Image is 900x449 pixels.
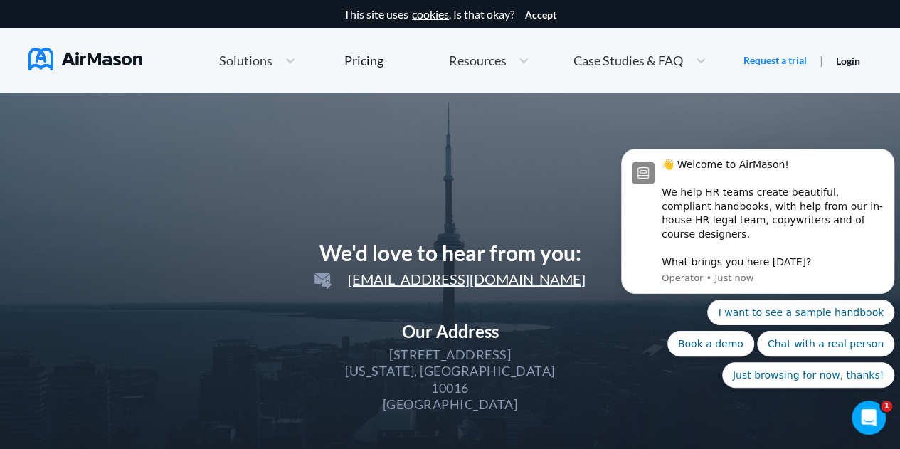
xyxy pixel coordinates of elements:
div: We'd love to hear from you: [290,241,610,265]
div: [GEOGRAPHIC_DATA] [383,396,518,413]
div: 10016 [431,380,469,396]
span: Case Studies & FAQ [573,54,683,67]
div: [STREET_ADDRESS] [389,347,511,363]
a: Request a trial [743,53,807,68]
div: Our Address [290,322,610,342]
img: AirMason Logo [28,48,142,70]
iframe: Intercom live chat [852,401,886,435]
button: Accept cookies [525,9,556,21]
span: Resources [448,54,506,67]
span: 1 [881,401,892,412]
div: Pricing [344,54,383,67]
iframe: Intercom notifications message [615,147,900,442]
a: cookies [412,8,449,21]
a: Login [836,55,860,67]
a: [EMAIL_ADDRESS][DOMAIN_NAME] [309,273,591,287]
a: Pricing [344,48,383,73]
div: [US_STATE], [GEOGRAPHIC_DATA] [345,363,555,379]
span: [EMAIL_ADDRESS][DOMAIN_NAME] [314,270,586,287]
img: svg+xml;base64,PD94bWwgdmVyc2lvbj0iMS4wIiBlbmNvZGluZz0idXRmLTgiPz4KPHN2ZyB3aWR0aD0iMjRweCIgaGVpZ2... [314,273,332,289]
span: | [820,53,823,67]
span: Solutions [219,54,272,67]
